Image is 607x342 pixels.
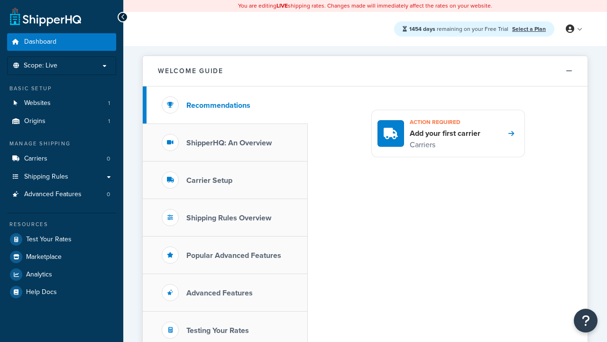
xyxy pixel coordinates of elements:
[186,326,249,335] h3: Testing Your Rates
[7,220,116,228] div: Resources
[24,190,82,199] span: Advanced Features
[186,214,271,222] h3: Shipping Rules Overview
[186,289,253,297] h3: Advanced Features
[276,1,288,10] b: LIVE
[574,309,598,332] button: Open Resource Center
[410,116,480,128] h3: Action required
[7,231,116,248] a: Test Your Rates
[24,155,47,163] span: Carriers
[26,288,57,296] span: Help Docs
[410,139,480,151] p: Carriers
[26,271,52,279] span: Analytics
[108,99,110,107] span: 1
[512,25,546,33] a: Select a Plan
[186,176,232,185] h3: Carrier Setup
[24,99,51,107] span: Websites
[7,150,116,168] a: Carriers0
[24,62,57,70] span: Scope: Live
[158,67,223,75] h2: Welcome Guide
[107,190,110,199] span: 0
[186,101,250,110] h3: Recommendations
[186,251,281,260] h3: Popular Advanced Features
[409,25,435,33] strong: 1454 days
[143,56,588,86] button: Welcome Guide
[7,85,116,93] div: Basic Setup
[24,173,68,181] span: Shipping Rules
[7,95,116,112] a: Websites1
[26,236,72,244] span: Test Your Rates
[7,284,116,301] a: Help Docs
[7,186,116,203] a: Advanced Features0
[24,38,56,46] span: Dashboard
[7,186,116,203] li: Advanced Features
[107,155,110,163] span: 0
[7,140,116,148] div: Manage Shipping
[108,117,110,125] span: 1
[7,113,116,130] li: Origins
[7,95,116,112] li: Websites
[7,33,116,51] a: Dashboard
[24,117,46,125] span: Origins
[7,266,116,283] a: Analytics
[7,168,116,186] a: Shipping Rules
[7,248,116,266] a: Marketplace
[7,113,116,130] a: Origins1
[409,25,510,33] span: remaining on your Free Trial
[26,253,62,261] span: Marketplace
[410,128,480,139] h4: Add your first carrier
[7,150,116,168] li: Carriers
[186,139,272,147] h3: ShipperHQ: An Overview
